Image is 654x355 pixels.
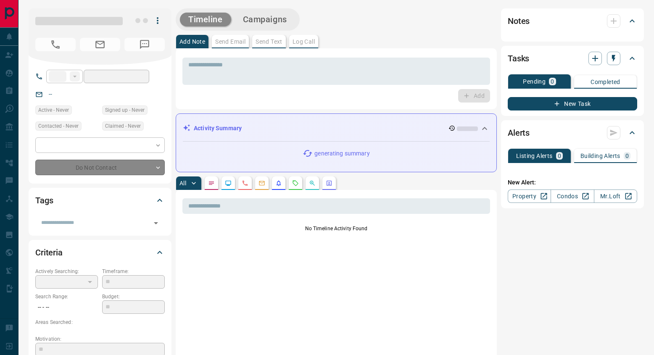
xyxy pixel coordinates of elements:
[508,14,530,28] h2: Notes
[258,180,265,187] svg: Emails
[508,97,637,110] button: New Task
[35,190,165,210] div: Tags
[235,13,295,26] button: Campaigns
[35,242,165,263] div: Criteria
[38,122,79,130] span: Contacted - Never
[508,48,637,68] div: Tasks
[523,79,546,84] p: Pending
[516,153,553,159] p: Listing Alerts
[105,106,145,114] span: Signed up - Never
[225,180,232,187] svg: Lead Browsing Activity
[208,180,215,187] svg: Notes
[35,318,165,326] p: Areas Searched:
[35,268,98,275] p: Actively Searching:
[242,180,248,187] svg: Calls
[102,268,165,275] p: Timeframe:
[102,293,165,300] p: Budget:
[275,180,282,187] svg: Listing Alerts
[314,149,369,158] p: generating summary
[194,124,242,133] p: Activity Summary
[625,153,629,159] p: 0
[591,79,620,85] p: Completed
[309,180,316,187] svg: Opportunities
[179,39,205,45] p: Add Note
[551,79,554,84] p: 0
[150,217,162,229] button: Open
[551,189,594,203] a: Condos
[182,225,490,232] p: No Timeline Activity Found
[38,106,69,114] span: Active - Never
[35,194,53,207] h2: Tags
[326,180,332,187] svg: Agent Actions
[35,246,63,259] h2: Criteria
[183,121,490,136] div: Activity Summary
[124,38,165,51] span: No Number
[508,52,529,65] h2: Tasks
[558,153,561,159] p: 0
[35,160,165,175] div: Do Not Contact
[35,335,165,343] p: Motivation:
[80,38,120,51] span: No Email
[508,126,530,139] h2: Alerts
[508,11,637,31] div: Notes
[180,13,231,26] button: Timeline
[508,189,551,203] a: Property
[35,293,98,300] p: Search Range:
[179,180,186,186] p: All
[594,189,637,203] a: Mr.Loft
[508,178,637,187] p: New Alert:
[508,123,637,143] div: Alerts
[35,300,98,314] p: -- - --
[49,91,52,97] a: --
[580,153,620,159] p: Building Alerts
[105,122,141,130] span: Claimed - Never
[292,180,299,187] svg: Requests
[35,38,76,51] span: No Number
